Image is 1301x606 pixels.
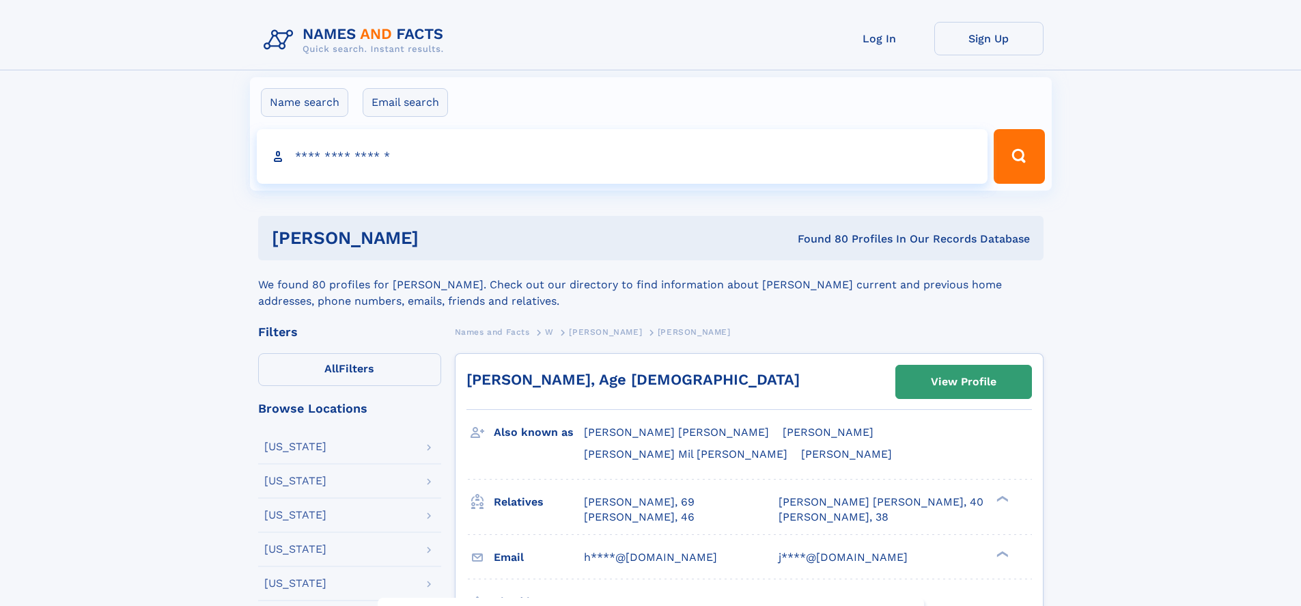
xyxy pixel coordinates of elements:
label: Filters [258,353,441,386]
div: ❯ [993,549,1009,558]
div: [US_STATE] [264,441,326,452]
span: [PERSON_NAME] [569,327,642,337]
a: W [545,323,554,340]
h3: Also known as [494,421,584,444]
a: View Profile [896,366,1031,398]
a: [PERSON_NAME], Age [DEMOGRAPHIC_DATA] [466,371,800,388]
img: Logo Names and Facts [258,22,455,59]
div: Filters [258,326,441,338]
input: search input [257,129,988,184]
a: [PERSON_NAME] [569,323,642,340]
h3: Email [494,546,584,569]
a: [PERSON_NAME], 69 [584,495,695,510]
label: Name search [261,88,348,117]
span: [PERSON_NAME] Mil [PERSON_NAME] [584,447,787,460]
span: [PERSON_NAME] [801,447,892,460]
span: [PERSON_NAME] [783,426,873,439]
a: [PERSON_NAME], 46 [584,510,695,525]
span: W [545,327,554,337]
label: Email search [363,88,448,117]
a: [PERSON_NAME], 38 [779,510,889,525]
span: [PERSON_NAME] [658,327,731,337]
div: Browse Locations [258,402,441,415]
div: View Profile [931,366,996,398]
a: Sign Up [934,22,1044,55]
div: [US_STATE] [264,510,326,521]
button: Search Button [994,129,1044,184]
a: Log In [825,22,934,55]
a: [PERSON_NAME] [PERSON_NAME], 40 [779,495,983,510]
span: All [324,362,339,375]
span: [PERSON_NAME] [PERSON_NAME] [584,426,769,439]
div: ❯ [993,494,1009,503]
div: [US_STATE] [264,544,326,555]
div: We found 80 profiles for [PERSON_NAME]. Check out our directory to find information about [PERSON... [258,260,1044,309]
h1: [PERSON_NAME] [272,230,608,247]
div: Found 80 Profiles In Our Records Database [608,232,1030,247]
a: Names and Facts [455,323,530,340]
div: [US_STATE] [264,578,326,589]
div: [US_STATE] [264,476,326,486]
h3: Relatives [494,491,584,514]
